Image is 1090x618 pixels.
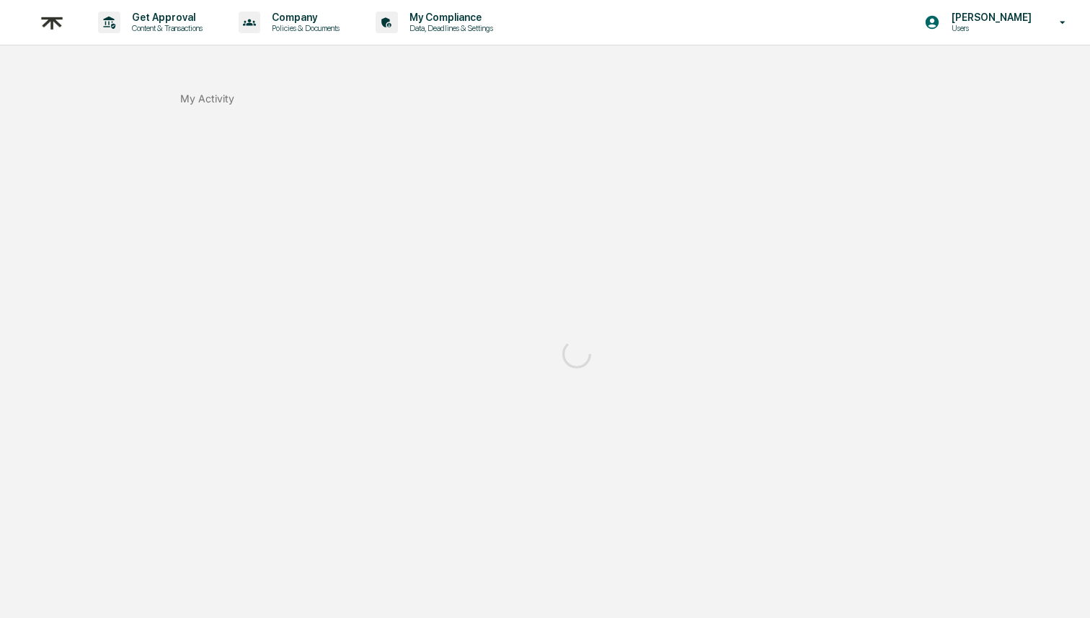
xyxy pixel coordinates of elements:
[180,92,234,105] div: My Activity
[398,23,500,33] p: Data, Deadlines & Settings
[398,12,500,23] p: My Compliance
[940,23,1039,33] p: Users
[260,12,347,23] p: Company
[120,12,210,23] p: Get Approval
[260,23,347,33] p: Policies & Documents
[940,12,1039,23] p: [PERSON_NAME]
[35,5,69,40] img: logo
[120,23,210,33] p: Content & Transactions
